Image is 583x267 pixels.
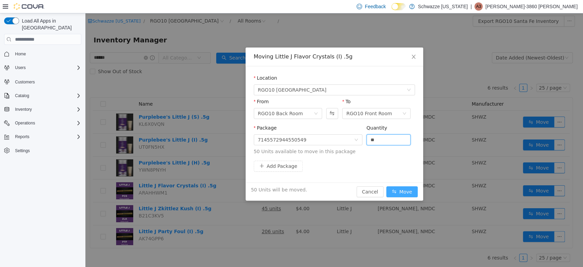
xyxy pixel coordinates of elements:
[15,107,32,112] span: Inventory
[391,10,392,11] span: Dark Mode
[325,41,331,46] i: icon: close
[15,65,26,70] span: Users
[168,40,330,47] div: Moving Little J Flavor Crystals (I) .5g
[241,95,253,106] button: Swap
[317,98,321,103] i: icon: down
[12,119,81,127] span: Operations
[172,95,218,105] div: RGO10 Back Room
[485,2,578,11] p: [PERSON_NAME]-3860 [PERSON_NAME]
[12,64,81,72] span: Users
[391,3,406,10] input: Dark Mode
[261,95,307,105] div: RGO10 Front Room
[168,147,218,158] button: icon: plusAdd Package
[12,92,32,100] button: Catalog
[257,85,265,91] label: To
[301,173,332,184] button: icon: swapMove
[12,50,29,58] a: Home
[228,98,233,103] i: icon: down
[12,119,38,127] button: Operations
[476,2,481,11] span: A3
[1,49,84,59] button: Home
[365,3,386,10] span: Feedback
[281,121,325,132] input: Quantity
[166,173,222,180] span: 50 Units will be moved.
[4,46,81,173] nav: Complex example
[12,133,32,141] button: Reports
[14,3,44,10] img: Cova
[168,135,330,142] span: 50 Units available to move in this package
[1,63,84,72] button: Users
[15,93,29,98] span: Catalog
[1,77,84,86] button: Customers
[15,120,35,126] span: Operations
[15,79,35,85] span: Customers
[12,64,28,72] button: Users
[168,112,191,117] label: Package
[1,91,84,101] button: Catalog
[12,78,38,86] a: Customers
[12,133,81,141] span: Reports
[269,124,273,129] i: icon: down
[172,71,241,82] span: RGO10 Santa Fe
[12,92,81,100] span: Catalog
[15,134,29,139] span: Reports
[12,77,81,86] span: Customers
[1,105,84,114] button: Inventory
[168,85,183,91] label: From
[15,148,30,153] span: Settings
[12,50,81,58] span: Home
[1,146,84,156] button: Settings
[15,51,26,57] span: Home
[470,2,472,11] p: |
[12,105,34,114] button: Inventory
[12,146,81,155] span: Settings
[474,2,483,11] div: Alexis-3860 Shoope
[12,147,32,155] a: Settings
[319,34,338,53] button: Close
[271,173,298,184] button: Cancel
[168,62,192,67] label: Location
[172,121,221,132] div: 7145572944550549
[19,17,81,31] span: Load All Apps in [GEOGRAPHIC_DATA]
[321,75,325,79] i: icon: down
[12,105,81,114] span: Inventory
[418,2,468,11] p: Schwazze [US_STATE]
[281,112,302,117] label: Quantity
[1,118,84,128] button: Operations
[1,132,84,142] button: Reports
